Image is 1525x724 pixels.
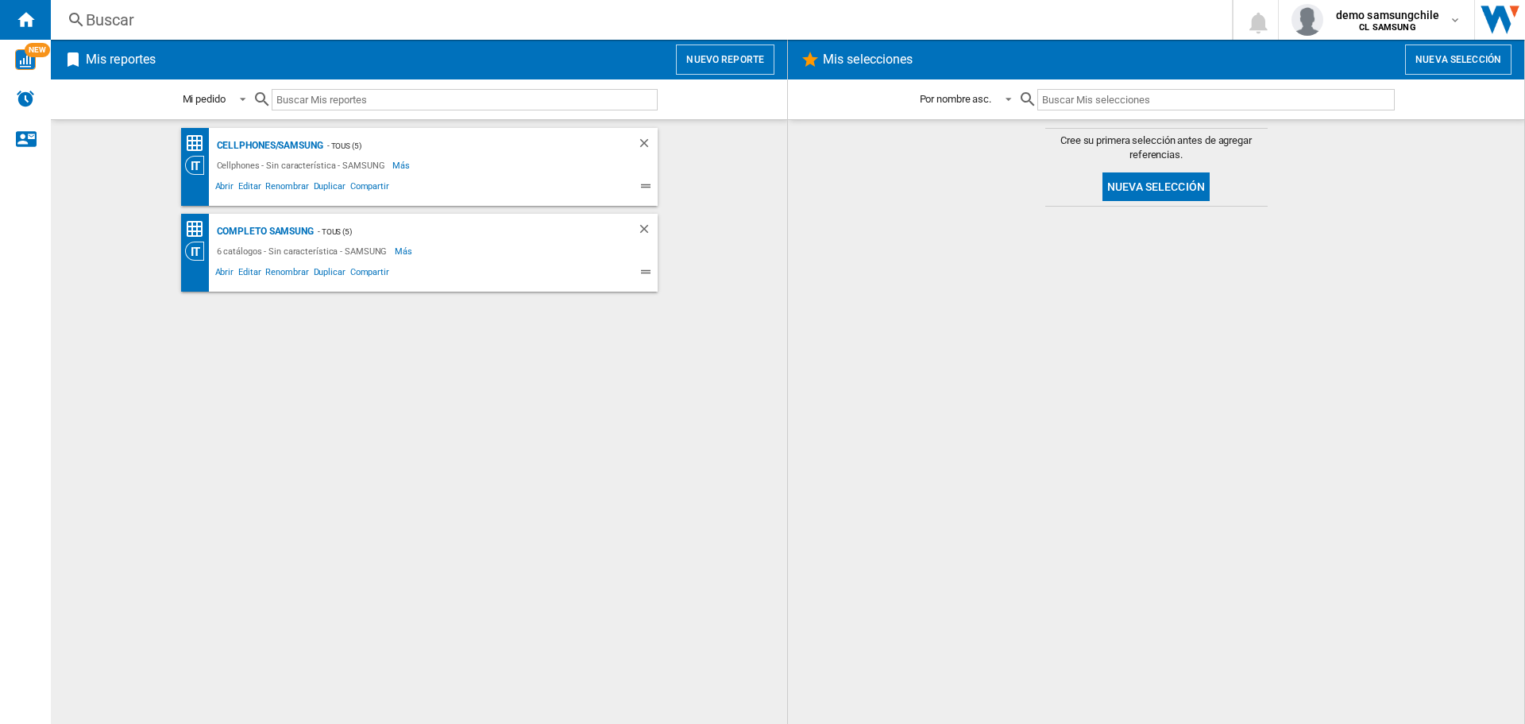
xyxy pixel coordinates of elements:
[920,93,992,105] div: Por nombre asc.
[185,156,213,175] div: Visión Categoría
[1045,134,1268,162] span: Cree su primera selección antes de agregar referencias.
[314,222,605,242] div: - TOUS (5)
[820,45,917,75] h2: Mis selecciones
[1336,7,1439,23] span: demo samsungchile
[1102,172,1210,201] button: Nueva selección
[395,242,415,261] span: Más
[637,222,658,242] div: Borrar
[1291,4,1323,36] img: profile.jpg
[323,136,605,156] div: - TOUS (5)
[236,265,263,284] span: Editar
[392,156,412,175] span: Más
[213,136,323,156] div: Cellphones/SAMSUNG
[213,242,396,261] div: 6 catálogos - Sin característica - SAMSUNG
[213,265,237,284] span: Abrir
[185,219,213,239] div: Matriz de precios
[272,89,658,110] input: Buscar Mis reportes
[348,179,392,198] span: Compartir
[15,49,36,70] img: wise-card.svg
[1405,45,1511,75] button: Nueva selección
[637,136,658,156] div: Borrar
[16,89,35,108] img: alerts-logo.svg
[213,179,237,198] span: Abrir
[263,179,311,198] span: Renombrar
[311,179,348,198] span: Duplicar
[213,222,314,242] div: Completo SAMSUNG
[1037,89,1394,110] input: Buscar Mis selecciones
[83,45,159,75] h2: Mis reportes
[185,242,213,261] div: Visión Categoría
[676,45,774,75] button: Nuevo reporte
[183,93,226,105] div: Mi pedido
[213,156,393,175] div: Cellphones - Sin característica - SAMSUNG
[185,134,213,153] div: Matriz de precios
[263,265,311,284] span: Renombrar
[86,9,1191,31] div: Buscar
[1359,22,1415,33] b: CL SAMSUNG
[348,265,392,284] span: Compartir
[236,179,263,198] span: Editar
[311,265,348,284] span: Duplicar
[25,43,50,57] span: NEW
